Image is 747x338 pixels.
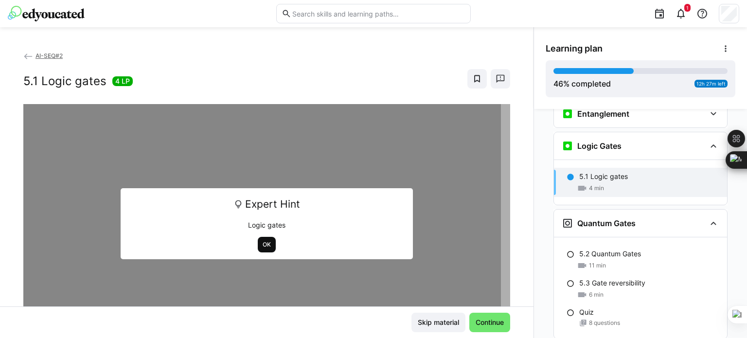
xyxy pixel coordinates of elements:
[579,172,628,181] p: 5.1 Logic gates
[258,237,276,252] button: OK
[579,307,594,317] p: Quiz
[36,52,63,59] span: AI-SEQ#2
[23,74,107,89] h2: 5.1 Logic gates
[553,78,611,89] div: % completed
[546,43,603,54] span: Learning plan
[127,220,406,230] p: Logic gates
[474,318,505,327] span: Continue
[589,319,620,327] span: 8 questions
[411,313,465,332] button: Skip material
[115,76,130,86] span: 4 LP
[579,278,645,288] p: 5.3 Gate reversibility
[416,318,461,327] span: Skip material
[686,5,689,11] span: 1
[589,262,606,269] span: 11 min
[553,79,563,89] span: 46
[579,249,641,259] p: 5.2 Quantum Gates
[245,195,300,213] span: Expert Hint
[696,81,726,87] span: 12h 27m left
[469,313,510,332] button: Continue
[577,218,636,228] h3: Quantum Gates
[262,241,272,249] span: OK
[577,109,629,119] h3: Entanglement
[291,9,465,18] input: Search skills and learning paths…
[589,184,604,192] span: 4 min
[577,141,622,151] h3: Logic Gates
[589,291,604,299] span: 6 min
[23,52,63,59] a: AI-SEQ#2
